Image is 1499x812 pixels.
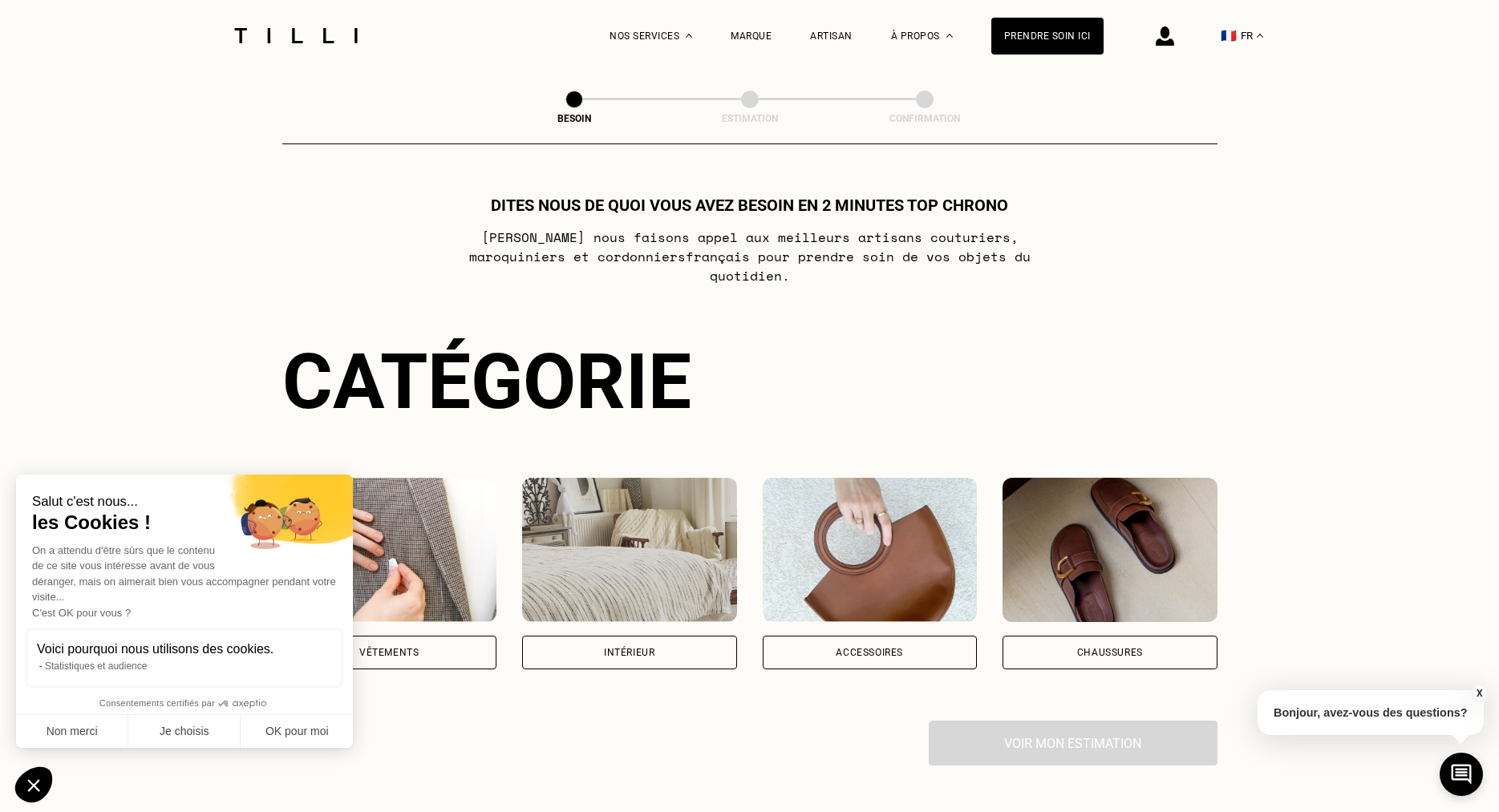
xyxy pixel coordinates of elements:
[522,478,737,622] img: Intérieur
[494,113,654,124] div: Besoin
[1156,26,1174,46] img: icône connexion
[1221,28,1237,43] span: 🇫🇷
[836,648,903,657] div: Accessoires
[845,113,1005,124] div: Confirmation
[359,648,419,657] div: Vêtements
[686,34,692,38] img: Menu déroulant
[1258,690,1484,735] p: Bonjour, avez-vous des questions?
[1257,34,1263,38] img: menu déroulant
[763,478,978,622] img: Accessoires
[1077,648,1143,657] div: Chaussures
[229,28,363,43] img: Logo du service de couturière Tilli
[604,648,654,657] div: Intérieur
[810,30,853,42] a: Artisan
[670,113,830,124] div: Estimation
[946,34,953,38] img: Menu déroulant à propos
[991,18,1104,55] a: Prendre soin ici
[1003,478,1217,622] img: Chaussures
[282,337,1217,426] div: Catégorie
[491,196,1008,215] h1: Dites nous de quoi vous avez besoin en 2 minutes top chrono
[431,228,1068,285] p: [PERSON_NAME] nous faisons appel aux meilleurs artisans couturiers , maroquiniers et cordonniers ...
[1471,685,1487,702] button: X
[282,478,497,622] img: Vêtements
[731,30,772,42] a: Marque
